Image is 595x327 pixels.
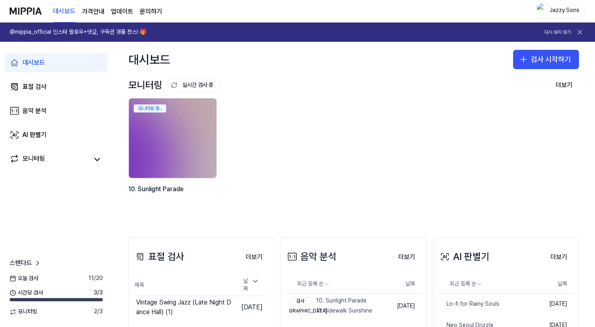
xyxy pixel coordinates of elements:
[22,154,45,165] div: 모니터링
[391,294,422,319] td: [DATE]
[289,307,372,315] div: 11. Sidewalk Sunshine
[22,106,47,116] div: 음악 분석
[289,297,312,305] div: 검사
[527,294,574,315] td: [DATE]
[5,125,108,145] a: AI 판별기
[234,296,269,319] td: [DATE]
[438,294,527,315] a: Lo-fi for Rainy Souls
[392,248,422,265] a: 더보기
[392,249,422,265] button: 더보기
[10,258,42,268] a: 스탠다드
[22,82,47,92] div: 표절 검사
[286,294,390,318] a: 검사10. Sunlight Parade[DEMOGRAPHIC_DATA]11. Sidewalk Sunshine
[10,28,147,36] h1: @mippia_official 인스타 팔로우+댓글, 구독권 경품 찬스! 🎁
[10,154,88,165] a: 모니터링
[82,7,104,16] button: 가격안내
[129,98,216,178] img: backgroundIamge
[438,300,499,308] div: Lo-fi for Rainy Souls
[240,275,263,295] div: 날짜
[537,3,546,19] img: profile
[549,77,579,93] button: 더보기
[286,249,336,264] div: 음악 분석
[94,289,103,297] span: 3 / 3
[438,249,489,264] div: AI 판별기
[22,58,45,67] div: 대시보드
[128,50,170,69] div: 대시보드
[134,274,234,296] th: 제목
[94,308,103,316] span: 2 / 3
[544,249,574,265] button: 더보기
[5,53,108,72] a: 대시보드
[134,104,166,112] div: 모니터링 중..
[5,77,108,96] a: 표절 검사
[534,4,585,18] button: profileJazzy Sons
[128,184,218,204] div: 10. Sunlight Parade
[239,249,269,265] button: 더보기
[289,297,372,305] div: 10. Sunlight Parade
[544,29,571,36] button: 다시 보지 않기
[10,289,43,297] span: 시간당 검사
[10,308,37,316] span: 모니터링
[136,298,234,317] div: Vintage Swing Jazz (Late Night Dance Hall) (1)
[88,274,103,282] span: 11 / 20
[549,6,580,15] div: Jazzy Sons
[10,274,38,282] span: 오늘 검사
[22,130,47,140] div: AI 판별기
[527,274,574,294] th: 날짜
[167,78,220,92] button: 실시간 검사 중
[544,248,574,265] a: 더보기
[10,258,32,268] span: 스탠다드
[239,248,269,265] a: 더보기
[53,0,75,22] a: 대시보드
[5,101,108,121] a: 음악 분석
[111,7,133,16] a: 업데이트
[140,7,162,16] a: 문의하기
[513,50,579,69] button: 검사 시작하기
[128,98,218,213] a: 모니터링 중..backgroundIamge10. Sunlight Parade
[391,274,422,294] th: 날짜
[128,78,220,93] div: 모니터링
[289,307,312,315] div: [DEMOGRAPHIC_DATA]
[134,249,184,264] div: 표절 검사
